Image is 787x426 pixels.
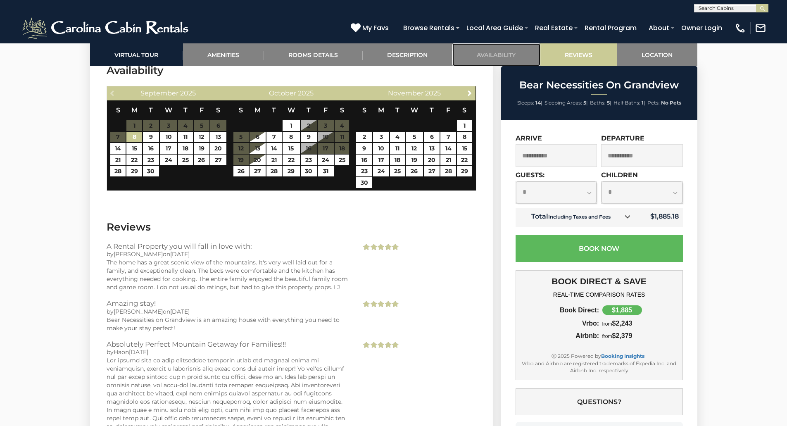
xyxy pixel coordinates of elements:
strong: 5 [607,100,610,106]
a: Browse Rentals [399,21,459,35]
a: 29 [126,166,142,176]
a: 10 [160,132,177,143]
a: 31 [318,166,334,176]
a: 16 [143,143,159,154]
a: 4 [390,132,405,143]
span: Tuesday [395,106,399,114]
span: [DATE] [170,250,190,258]
span: Friday [323,106,328,114]
span: Wednesday [165,106,172,114]
a: 24 [373,166,389,176]
span: Baths: [590,100,606,106]
a: 20 [210,143,226,154]
a: 28 [110,166,126,176]
a: 3 [373,132,389,143]
span: September [140,89,178,97]
div: Book Direct: [522,307,599,314]
a: 22 [457,155,472,165]
a: 12 [406,143,423,154]
a: 14 [440,143,456,154]
a: 21 [440,155,456,165]
span: 2025 [298,89,314,97]
strong: 14 [535,100,541,106]
a: 29 [457,166,472,176]
a: 25 [178,155,193,165]
a: 13 [210,132,226,143]
span: Thursday [183,106,188,114]
li: | [517,98,542,108]
a: Real Estate [531,21,577,35]
span: Monday [131,106,138,114]
a: 15 [126,143,142,154]
a: Owner Login [677,21,726,35]
a: 25 [335,155,350,165]
a: 14 [110,143,126,154]
li: | [544,98,588,108]
a: 19 [194,143,209,154]
a: About [644,21,673,35]
a: Availability [452,43,540,66]
h3: BOOK DIRECT & SAVE [522,276,677,286]
a: 27 [250,166,266,176]
strong: 5 [583,100,586,106]
span: from [602,321,612,327]
a: 20 [250,155,266,165]
a: Next [464,88,475,98]
label: Children [601,171,638,179]
a: 14 [266,143,282,154]
a: 27 [424,166,440,176]
span: [DATE] [129,348,148,356]
a: 23 [356,166,372,176]
span: Ha [114,348,121,356]
small: Including Taxes and Fees [548,214,611,220]
h3: Absolutely Perfect Mountain Getaway for Families!!! [107,340,349,348]
label: Guests: [516,171,544,179]
a: 7 [266,132,282,143]
span: from [602,333,612,339]
button: Book Now [516,235,683,262]
label: Arrive [516,134,542,142]
strong: No Pets [661,100,681,106]
span: Friday [200,106,204,114]
a: Location [617,43,697,66]
a: 11 [178,132,193,143]
a: 25 [390,166,405,176]
div: $2,379 [599,332,677,340]
h3: Availability [107,63,476,78]
a: 8 [283,132,300,143]
a: 26 [233,166,249,176]
div: $1,885 [602,305,642,315]
span: [DATE] [170,308,190,315]
a: 2 [356,132,372,143]
a: 22 [126,155,142,165]
a: 9 [301,132,317,143]
div: Vrbo and Airbnb are registered trademarks of Expedia Inc. and Airbnb Inc. respectively [522,360,677,374]
span: Sleeps: [517,100,534,106]
span: Tuesday [272,106,276,114]
h2: Bear Necessities On Grandview [503,80,695,90]
a: 12 [194,132,209,143]
div: Ⓒ 2025 Powered by [522,352,677,359]
a: 30 [301,166,317,176]
a: 16 [356,155,372,165]
a: 30 [356,177,372,188]
h4: REAL-TIME COMPARISON RATES [522,291,677,298]
a: 8 [457,132,472,143]
a: 20 [424,155,440,165]
a: 9 [143,132,159,143]
a: 26 [194,155,209,165]
a: 24 [318,155,334,165]
a: 15 [283,143,300,154]
span: 2025 [180,89,196,97]
span: Friday [446,106,450,114]
span: Sunday [239,106,243,114]
a: 15 [457,143,472,154]
h3: Reviews [107,220,476,234]
a: 26 [406,166,423,176]
a: 1 [283,120,300,131]
a: 17 [373,155,389,165]
span: Next [466,90,473,96]
a: 23 [301,155,317,165]
a: 30 [143,166,159,176]
div: Vrbo: [522,320,599,327]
